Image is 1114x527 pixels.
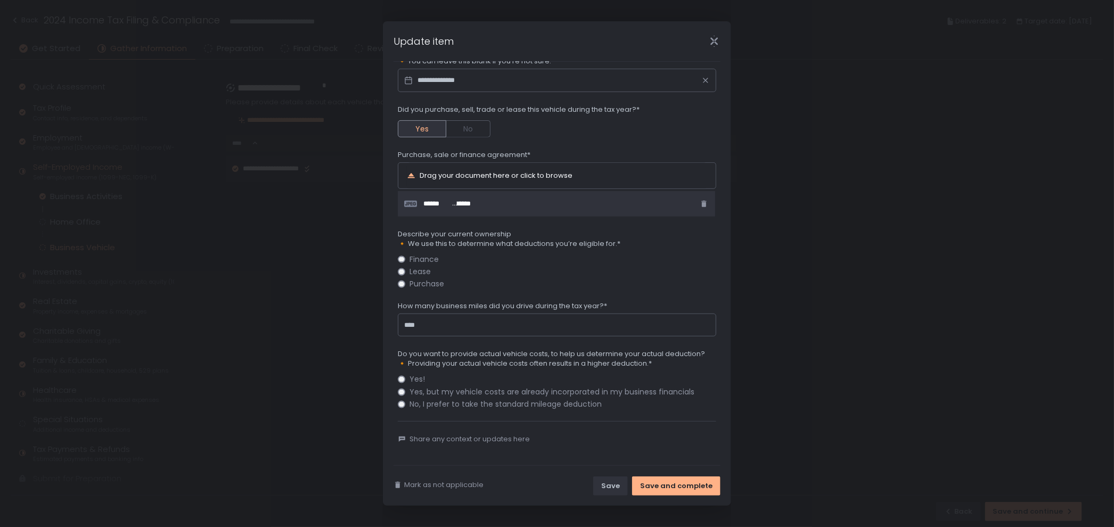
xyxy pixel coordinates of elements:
[398,376,405,383] input: Yes!
[409,268,431,276] span: Lease
[409,434,530,444] span: Share any context or updates here
[409,400,602,408] span: No, I prefer to take the standard mileage deduction
[398,69,716,92] input: Datepicker input
[593,476,628,496] button: Save
[398,281,405,288] input: Purchase
[398,239,620,249] span: 🔸 We use this to determine what deductions you’re eligible for.*
[394,34,454,48] h1: Update item
[398,256,405,263] input: Finance
[394,480,484,490] button: Mark as not applicable
[601,481,620,491] div: Save
[632,476,720,496] button: Save and complete
[409,256,439,263] span: Finance
[398,359,705,368] span: 🔸 Providing your actual vehicle costs often results in a higher deduction.*
[420,172,572,179] div: Drag your document here or click to browse
[398,105,640,114] span: Did you purchase, sell, trade or lease this vehicle during the tax year?*
[398,388,405,396] input: Yes, but my vehicle costs are already incorporated in my business financials
[697,35,731,47] div: Close
[398,150,530,160] span: Purchase, sale or finance agreement*
[398,349,705,359] span: Do you want to provide actual vehicle costs, to help us determine your actual deduction?
[398,120,446,137] button: Yes
[404,480,484,490] span: Mark as not applicable
[398,56,569,66] span: 🔸 You can leave this blank if you’re not sure.
[409,375,425,383] span: Yes!
[398,301,607,311] span: How many business miles did you drive during the tax year?*
[446,120,490,137] button: No
[409,388,694,396] span: Yes, but my vehicle costs are already incorporated in my business financials
[398,401,405,408] input: No, I prefer to take the standard mileage deduction
[398,268,405,276] input: Lease
[398,229,620,239] span: Describe your current ownership
[409,280,444,288] span: Purchase
[640,481,712,491] div: Save and complete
